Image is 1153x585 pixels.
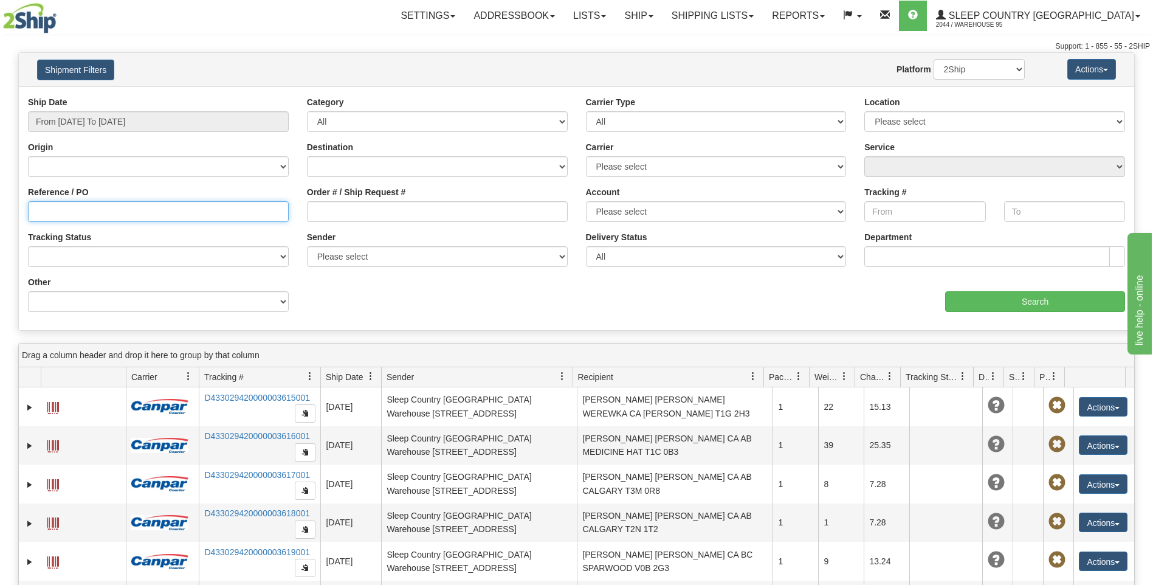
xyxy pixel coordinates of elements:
a: Reports [763,1,834,31]
a: Expand [24,517,36,530]
img: 14 - Canpar [131,438,188,453]
td: [DATE] [320,504,381,542]
a: Pickup Status filter column settings [1044,366,1064,387]
button: Actions [1067,59,1116,80]
label: Account [586,186,620,198]
td: 1 [773,465,818,504]
span: Unknown [988,552,1005,569]
td: Sleep Country [GEOGRAPHIC_DATA] Warehouse [STREET_ADDRESS] [381,465,577,504]
a: Sender filter column settings [552,366,573,387]
a: Delivery Status filter column settings [983,366,1003,387]
iframe: chat widget [1125,230,1152,355]
a: Label [47,435,59,454]
a: Addressbook [464,1,564,31]
label: Location [864,96,900,108]
img: 14 - Canpar [131,399,188,414]
span: Pickup Not Assigned [1048,436,1065,453]
span: Unknown [988,474,1005,491]
span: Delivery Status [979,371,989,383]
label: Ship Date [28,96,67,108]
a: Packages filter column settings [788,366,809,387]
td: [DATE] [320,542,381,581]
td: 22 [818,387,864,426]
span: Pickup Not Assigned [1048,513,1065,530]
span: Pickup Not Assigned [1048,474,1065,491]
a: D433029420000003619001 [204,547,310,557]
span: Carrier [131,371,157,383]
a: Recipient filter column settings [743,366,763,387]
span: Pickup Not Assigned [1048,397,1065,414]
a: D433029420000003618001 [204,508,310,518]
label: Category [307,96,344,108]
a: Label [47,551,59,570]
input: To [1004,201,1125,222]
td: 15.13 [864,387,909,426]
a: Tracking # filter column settings [300,366,320,387]
td: 7.28 [864,504,909,542]
a: D433029420000003617001 [204,470,310,480]
label: Department [864,231,912,243]
td: 9 [818,542,864,581]
label: Service [864,141,895,153]
a: Ship [615,1,662,31]
span: Recipient [578,371,613,383]
button: Shipment Filters [37,60,114,80]
a: Settings [391,1,464,31]
span: Sender [387,371,414,383]
span: Unknown [988,513,1005,530]
td: [PERSON_NAME] [PERSON_NAME] CA AB CALGARY T2N 1T2 [577,504,773,542]
td: [PERSON_NAME] [PERSON_NAME] CA AB MEDICINE HAT T1C 0B3 [577,426,773,465]
td: [PERSON_NAME] [PERSON_NAME] WEREWKA CA [PERSON_NAME] T1G 2H3 [577,387,773,426]
td: 39 [818,426,864,465]
button: Actions [1079,435,1127,455]
span: Unknown [988,436,1005,453]
span: Sleep Country [GEOGRAPHIC_DATA] [946,10,1134,21]
button: Actions [1079,474,1127,494]
button: Copy to clipboard [295,404,315,423]
a: Expand [24,440,36,452]
td: Sleep Country [GEOGRAPHIC_DATA] Warehouse [STREET_ADDRESS] [381,426,577,465]
a: D433029420000003615001 [204,393,310,403]
img: 14 - Canpar [131,476,188,491]
div: live help - online [9,7,112,22]
td: 25.35 [864,426,909,465]
button: Copy to clipboard [295,521,315,539]
span: Unknown [988,397,1005,414]
label: Delivery Status [586,231,647,243]
span: Ship Date [326,371,363,383]
span: Tracking # [204,371,244,383]
td: 8 [818,465,864,504]
label: Origin [28,141,53,153]
a: Shipping lists [663,1,763,31]
button: Actions [1079,397,1127,417]
div: Support: 1 - 855 - 55 - 2SHIP [3,41,1150,52]
td: [DATE] [320,387,381,426]
td: Sleep Country [GEOGRAPHIC_DATA] Warehouse [STREET_ADDRESS] [381,387,577,426]
span: Charge [860,371,886,383]
label: Reference / PO [28,186,89,198]
td: 1 [773,387,818,426]
label: Other [28,276,50,288]
td: 1 [773,426,818,465]
label: Tracking Status [28,231,91,243]
a: Ship Date filter column settings [360,366,381,387]
a: Lists [564,1,615,31]
div: grid grouping header [19,344,1134,367]
img: 14 - Canpar [131,554,188,569]
a: Expand [24,401,36,414]
td: [PERSON_NAME] [PERSON_NAME] CA BC SPARWOOD V0B 2G3 [577,542,773,581]
td: Sleep Country [GEOGRAPHIC_DATA] Warehouse [STREET_ADDRESS] [381,542,577,581]
img: logo2044.jpg [3,3,57,33]
button: Actions [1079,552,1127,571]
a: Carrier filter column settings [178,366,199,387]
span: 2044 / Warehouse 95 [936,19,1027,31]
td: 7.28 [864,465,909,504]
td: 1 [773,542,818,581]
label: Order # / Ship Request # [307,186,406,198]
a: Charge filter column settings [879,366,900,387]
a: D433029420000003616001 [204,431,310,441]
span: Packages [769,371,794,383]
label: Tracking # [864,186,906,198]
a: Expand [24,556,36,568]
a: Label [47,512,59,531]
